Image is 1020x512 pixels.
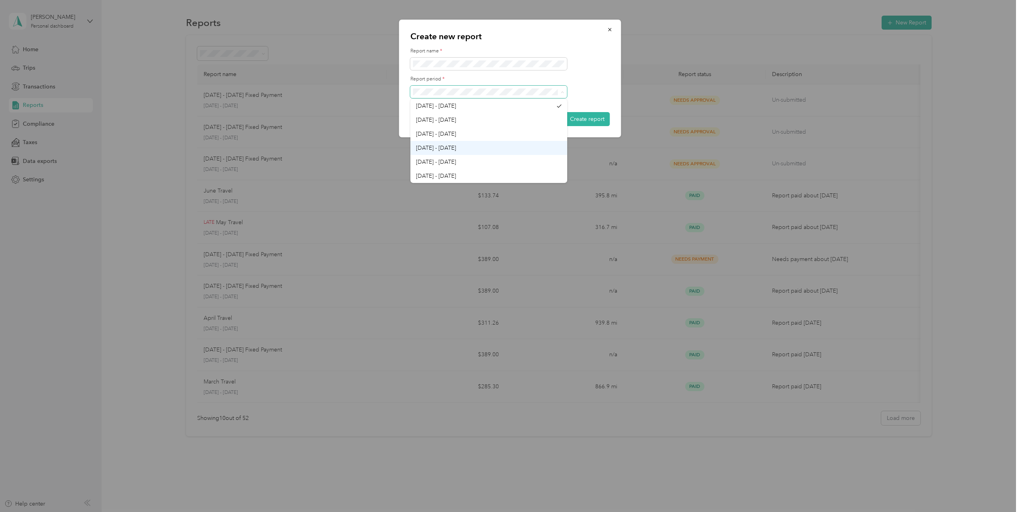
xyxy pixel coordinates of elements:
[416,173,456,179] span: [DATE] - [DATE]
[564,112,610,126] button: Create report
[410,76,610,83] label: Report period
[416,131,456,137] span: [DATE] - [DATE]
[410,48,610,55] label: Report name
[416,116,456,123] span: [DATE] - [DATE]
[975,467,1020,512] iframe: Everlance-gr Chat Button Frame
[416,145,456,151] span: [DATE] - [DATE]
[410,31,610,42] p: Create new report
[416,159,456,165] span: [DATE] - [DATE]
[416,102,456,109] span: [DATE] - [DATE]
